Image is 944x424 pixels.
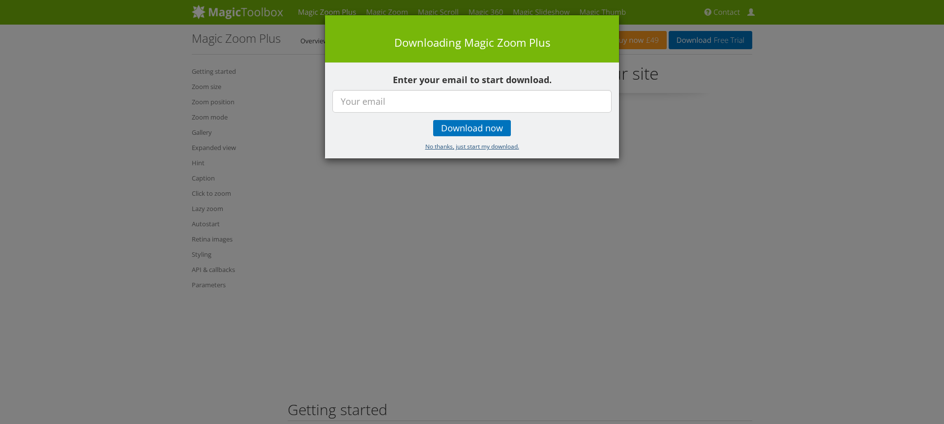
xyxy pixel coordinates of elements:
[441,124,503,132] span: Download now
[425,141,519,151] a: No thanks, just start my download.
[433,120,511,136] a: Download now
[393,74,552,86] b: Enter your email to start download.
[332,90,612,113] input: Your email
[425,142,519,150] small: No thanks, just start my download.
[330,35,614,50] h3: Downloading Magic Zoom Plus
